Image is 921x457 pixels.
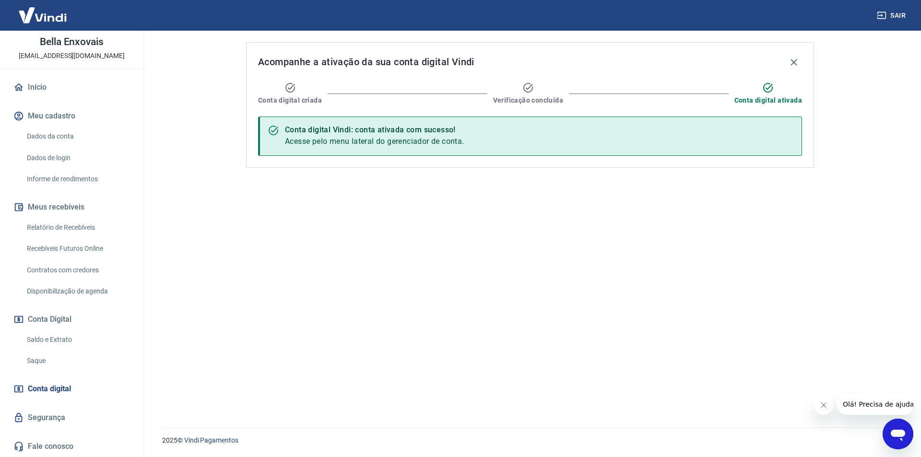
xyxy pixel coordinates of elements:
p: 2025 © [162,435,898,445]
a: Dados da conta [23,127,132,146]
button: Sair [875,7,909,24]
a: Relatório de Recebíveis [23,218,132,237]
a: Dados de login [23,148,132,168]
span: Verificação concluída [493,95,563,105]
a: Início [12,77,132,98]
a: Contratos com credores [23,260,132,280]
img: Vindi [12,0,74,30]
button: Meu cadastro [12,105,132,127]
span: Acompanhe a ativação da sua conta digital Vindi [258,54,474,70]
a: Saque [23,351,132,371]
button: Conta Digital [12,309,132,330]
iframe: Mensagem da empresa [837,394,913,415]
div: Conta digital Vindi: conta ativada com sucesso! [285,124,464,136]
a: Saldo e Extrato [23,330,132,350]
a: Recebíveis Futuros Online [23,239,132,258]
span: Conta digital criada [258,95,322,105]
iframe: Fechar mensagem [814,396,833,415]
a: Vindi Pagamentos [184,436,238,444]
a: Fale conosco [12,436,132,457]
a: Informe de rendimentos [23,169,132,189]
button: Meus recebíveis [12,197,132,218]
span: Conta digital [28,382,71,396]
a: Disponibilização de agenda [23,281,132,301]
p: Bella Enxovais [40,37,104,47]
span: Conta digital ativada [734,95,802,105]
a: Conta digital [12,378,132,399]
p: [EMAIL_ADDRESS][DOMAIN_NAME] [19,51,125,61]
iframe: Botão para abrir a janela de mensagens [883,419,913,449]
span: Acesse pelo menu lateral do gerenciador de conta. [285,137,464,146]
span: Olá! Precisa de ajuda? [6,7,81,14]
a: Segurança [12,407,132,428]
